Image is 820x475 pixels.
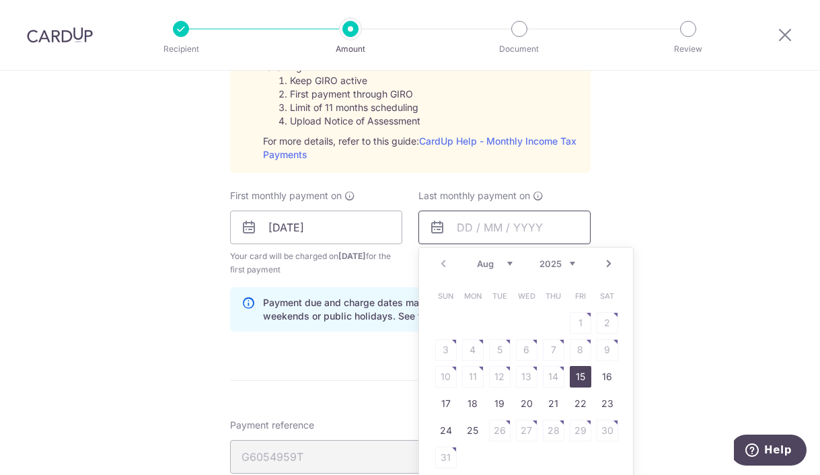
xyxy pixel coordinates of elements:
a: 23 [597,393,618,414]
p: Recipient [131,42,231,56]
span: Tuesday [489,285,511,307]
a: 17 [435,393,457,414]
a: 20 [516,393,537,414]
span: Friday [570,285,591,307]
span: Wednesday [516,285,537,307]
img: CardUp [27,27,93,43]
p: Review [638,42,738,56]
span: Last monthly payment on [418,189,530,203]
a: 18 [462,393,484,414]
input: DD / MM / YYYY [418,211,591,244]
span: Payment reference [230,418,314,432]
input: DD / MM / YYYY [230,211,402,244]
a: 21 [543,393,564,414]
a: 25 [462,420,484,441]
p: Document [470,42,569,56]
li: Keep GIRO active [290,74,579,87]
iframe: Opens a widget where you can find more information [734,435,807,468]
span: Thursday [543,285,564,307]
span: First monthly payment on [230,189,342,203]
li: Upload Notice of Assessment [290,114,579,128]
span: Your card will be charged on [230,250,402,277]
p: Payment due and charge dates may be adjusted if it falls on weekends or public holidays. See fina... [263,296,579,323]
div: To set up monthly income tax payments on CardUp, please ensure the following: For more details, r... [263,47,579,161]
a: 19 [489,393,511,414]
a: 22 [570,393,591,414]
a: 24 [435,420,457,441]
a: Next [601,256,617,272]
p: Amount [301,42,400,56]
li: Limit of 11 months scheduling [290,101,579,114]
span: Saturday [597,285,618,307]
span: Monday [462,285,484,307]
span: [DATE] [338,251,366,261]
span: Sunday [435,285,457,307]
li: First payment through GIRO [290,87,579,101]
a: 15 [570,366,591,388]
a: 16 [597,366,618,388]
a: CardUp Help - Monthly Income Tax Payments [263,135,576,160]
